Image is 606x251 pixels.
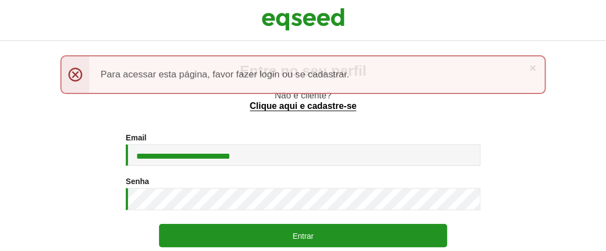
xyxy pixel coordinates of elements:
[60,55,545,94] div: Para acessar esta página, favor fazer login ou se cadastrar.
[250,102,357,111] a: Clique aqui e cadastre-se
[126,177,149,185] label: Senha
[126,134,146,142] label: Email
[261,6,345,33] img: EqSeed Logo
[529,62,536,74] a: ×
[22,90,584,111] p: Não é cliente?
[22,63,584,79] h2: Entre no seu perfil
[159,224,447,247] button: Entrar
